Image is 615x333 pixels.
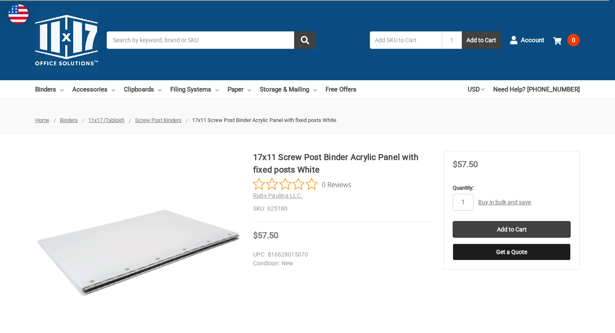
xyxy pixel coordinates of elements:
dt: SKU: [253,204,265,213]
span: 0 [567,34,580,46]
a: Account [510,29,544,51]
span: 0 Reviews [322,178,351,191]
img: duty and tax information for United States [8,4,28,24]
a: Ruby Paulina LLC. [253,192,302,199]
a: Buy in bulk and save [478,199,531,206]
button: Get a Quote [453,244,571,260]
label: Quantity: [453,184,571,192]
dd: 816628015070 [253,250,426,259]
a: Need Help? [PHONE_NUMBER] [493,80,580,99]
input: Add SKU to Cart [370,31,442,49]
a: Free Offers [325,80,356,99]
span: Account [521,36,544,45]
a: Paper [228,80,251,99]
h1: 17x11 Screw Post Binder Acrylic Panel with fixed posts White [253,151,430,176]
input: Add to Cart [453,221,571,238]
dt: UPC: [253,250,266,259]
button: Add to Cart [462,31,501,49]
a: Filing Systems [170,80,219,99]
img: 11x17.com [35,9,98,71]
a: Accessories [72,80,115,99]
a: Screw Post Binders [135,117,182,123]
span: 17x11 Screw Post Binder Acrylic Panel with fixed posts White [192,117,336,123]
a: USD [468,80,484,99]
button: Rated 0 out of 5 stars from 0 reviews. Jump to reviews. [253,178,351,191]
a: 0 [553,29,580,51]
a: Home [35,117,49,123]
dt: Condition: [253,259,279,268]
dd: 625180 [253,204,430,213]
a: 11x17 (Tabloid) [88,117,125,123]
input: Search by keyword, brand or SKU [107,31,316,49]
a: Storage & Mailing [260,80,317,99]
a: Binders [35,80,64,99]
span: $57.50 [453,159,478,169]
a: Clipboards [124,80,161,99]
dd: New [253,259,426,268]
span: $57.50 [253,230,278,240]
a: Binders [60,117,78,123]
